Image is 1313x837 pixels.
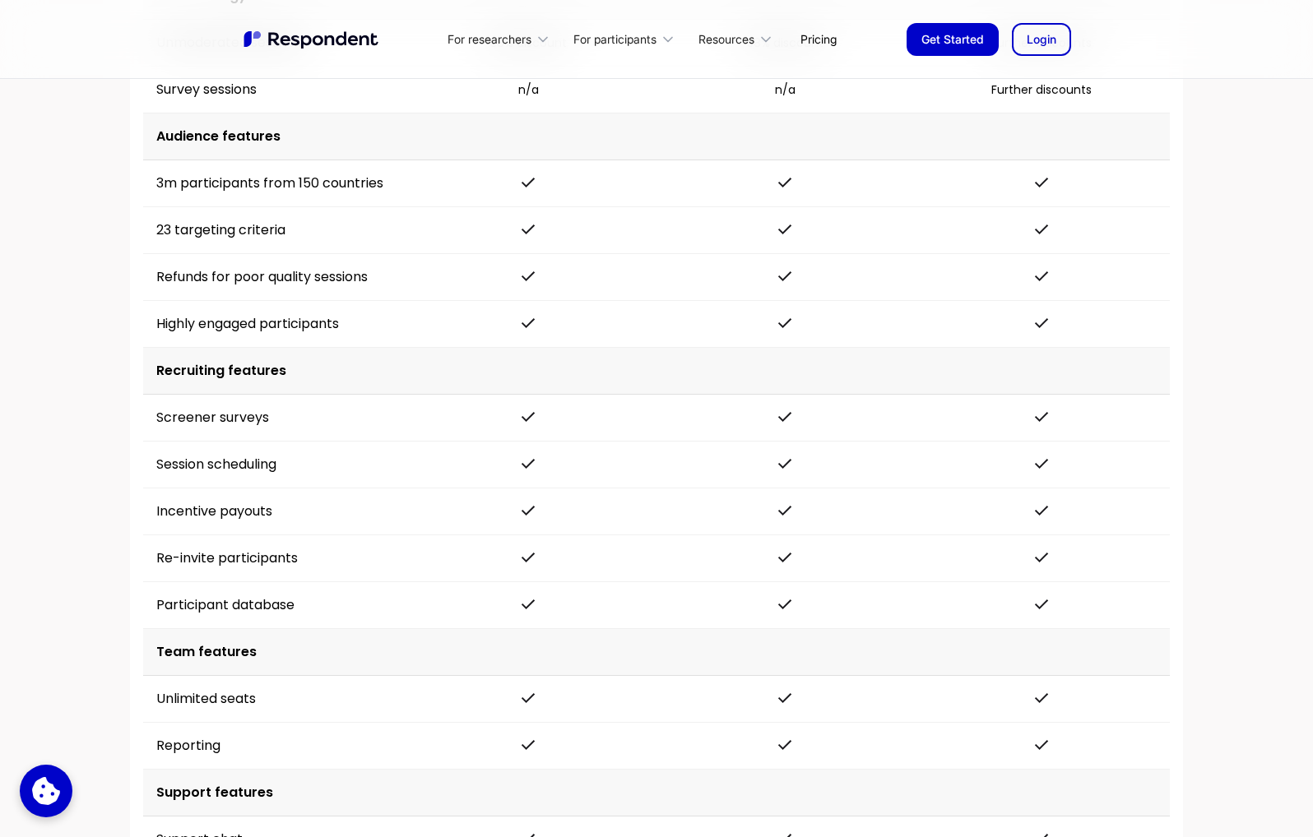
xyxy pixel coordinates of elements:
[143,395,400,442] td: Screener surveys
[656,67,913,113] td: n/a
[143,723,400,770] td: Reporting
[143,676,400,723] td: Unlimited seats
[448,31,531,48] div: For researchers
[400,67,656,113] td: n/a
[913,67,1170,113] td: Further discounts
[143,582,400,629] td: Participant database
[143,160,400,207] td: 3m participants from 150 countries
[143,113,1170,160] td: Audience features
[143,207,400,254] td: 23 targeting criteria
[1012,23,1071,56] a: Login
[143,301,400,348] td: Highly engaged participants
[143,488,400,535] td: Incentive payouts
[143,442,400,488] td: Session scheduling
[143,67,400,113] td: Survey sessions
[143,348,1170,395] td: Recruiting features
[438,20,564,58] div: For researchers
[573,31,656,48] div: For participants
[242,29,382,50] a: home
[143,254,400,301] td: Refunds for poor quality sessions
[143,770,1170,816] td: Support features
[242,29,382,50] img: Untitled UI logotext
[143,629,1170,676] td: Team features
[698,31,754,48] div: Resources
[564,20,689,58] div: For participants
[787,20,850,58] a: Pricing
[143,535,400,582] td: Re-invite participants
[689,20,787,58] div: Resources
[907,23,999,56] a: Get Started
